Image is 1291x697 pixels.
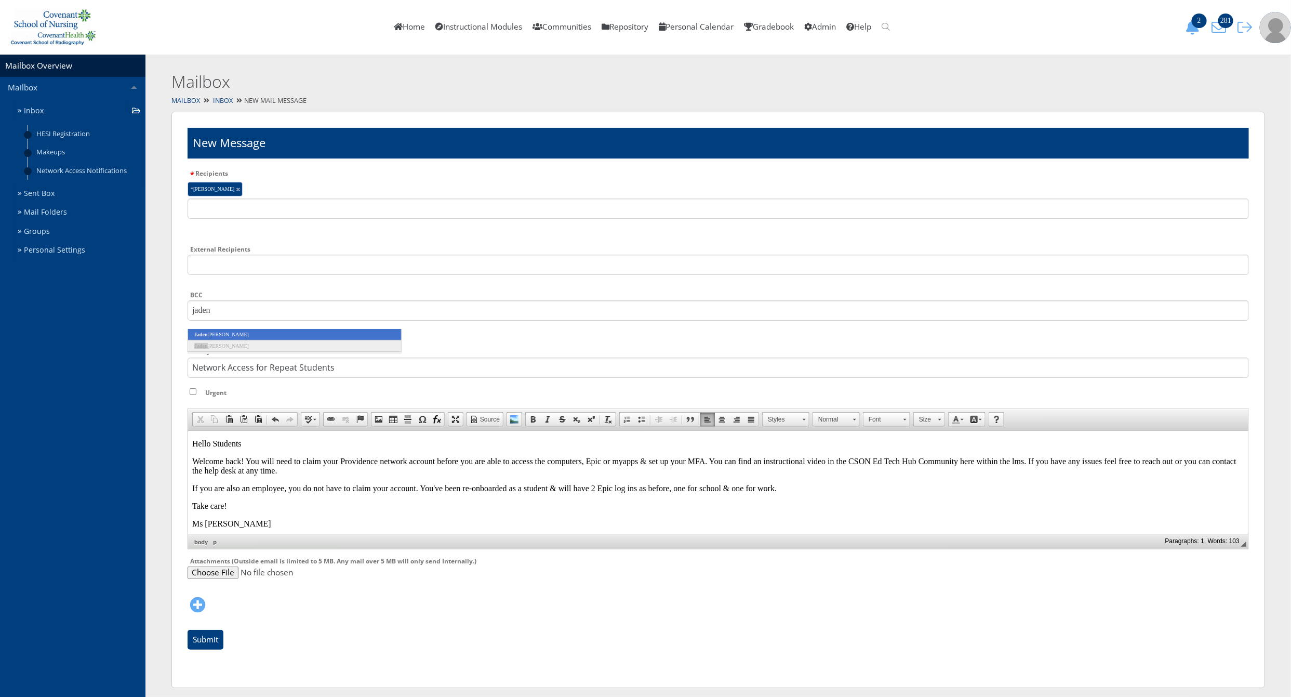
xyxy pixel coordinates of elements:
div: New Mail Message [145,94,1291,109]
a: Remove Format [601,413,616,426]
span: Source [478,415,500,424]
h1: New Message [193,135,265,151]
a: Paste from Word [251,413,265,426]
li: [PERSON_NAME] [188,329,402,340]
a: p element [211,537,219,547]
a: Superscript [584,413,598,426]
a: Maximize [448,413,463,426]
label: Urgent [203,388,229,398]
a: Spell Check As You Type [301,413,320,426]
a: Bold [526,413,540,426]
a: Mailbox Overview [5,60,72,71]
a: Network Access Notifications [28,161,145,179]
a: Source [467,413,503,426]
a: Table [386,413,401,426]
a: Insert/Remove Numbered List [620,413,634,426]
a: Align Left [700,413,715,426]
a: Subscript [569,413,584,426]
img: user-profile-default-picture.png [1260,12,1291,43]
a: Styles [762,412,809,427]
a: Makeups [28,143,145,161]
a: Insert Horizontal Line [401,413,415,426]
a: Add Image From Repository [507,413,522,426]
a: Increase Indent [666,413,681,426]
em: Jaden [194,332,208,337]
a: Strikethrough [555,413,569,426]
a: Paste as plain text [236,413,251,426]
button: 2 [1182,20,1208,35]
a: body element [192,537,210,547]
a: Normal [813,412,860,427]
li: *[PERSON_NAME] [188,182,243,196]
a: Inbox [14,101,145,121]
a: Anchor [353,413,367,426]
span: Styles [763,413,799,426]
p: Take care! [4,71,1056,80]
span: Resize [1241,542,1246,547]
i: Add new attachment [190,597,206,613]
p: Hello Students [4,8,1056,18]
a: Sent Box [14,184,145,203]
p: Welcome back! You will need to claim your Providence network account before you are able to acces... [4,26,1056,45]
a: HESI Registration [28,125,145,143]
label: BCC [188,291,205,300]
a: Copy [207,413,222,426]
a: Unlink [338,413,353,426]
a: Paste [222,413,236,426]
a: Cut [193,413,207,426]
label: Recipients [188,169,231,180]
a: 281 [1208,21,1234,32]
a: Personal Settings [14,241,145,260]
a: Mail Folders [14,203,145,222]
a: Background Color [967,413,985,426]
a: Size [913,412,945,427]
input: Submit [188,630,223,650]
a: Block Quote [683,413,698,426]
a: Add Image From Link [371,413,386,426]
a: Font [863,412,910,427]
a: Insert Special Character [415,413,430,426]
label: Attachments (Outside email is limited to 5 MB. Any mail over 5 MB will only send Internally.) [188,557,479,566]
p: Ms [PERSON_NAME] [4,88,1056,98]
a: Align Right [729,413,744,426]
a: About CKEditor [989,413,1004,426]
a: Italic [540,413,555,426]
a: Insert/Remove Bulleted List [634,413,649,426]
span: Normal [813,413,849,426]
a: Mailbox [171,96,200,105]
span: Font [863,413,900,426]
span: 2 [1192,14,1207,28]
span: Size [914,413,935,426]
div: Statistics [1165,537,1240,545]
a: Justify [744,413,758,426]
p: If you are also an employee, you do not have to claim your account. You've been re-onboarded as a... [4,53,1056,62]
span: Paragraphs: 1, Words: 103 [1165,537,1240,545]
h2: Mailbox [171,70,1011,94]
a: Decrease Indent [651,413,666,426]
a: Link [324,413,338,426]
a: Insert Equation [430,413,444,426]
a: Center [715,413,729,426]
a: Redo [283,413,297,426]
a: Inbox [213,96,233,105]
a: 2 [1182,21,1208,32]
button: 281 [1208,20,1234,35]
span: 281 [1218,14,1233,28]
label: External Recipients [188,245,253,254]
a: Text Color [949,413,967,426]
a: Undo [268,413,283,426]
a: Groups [14,222,145,241]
